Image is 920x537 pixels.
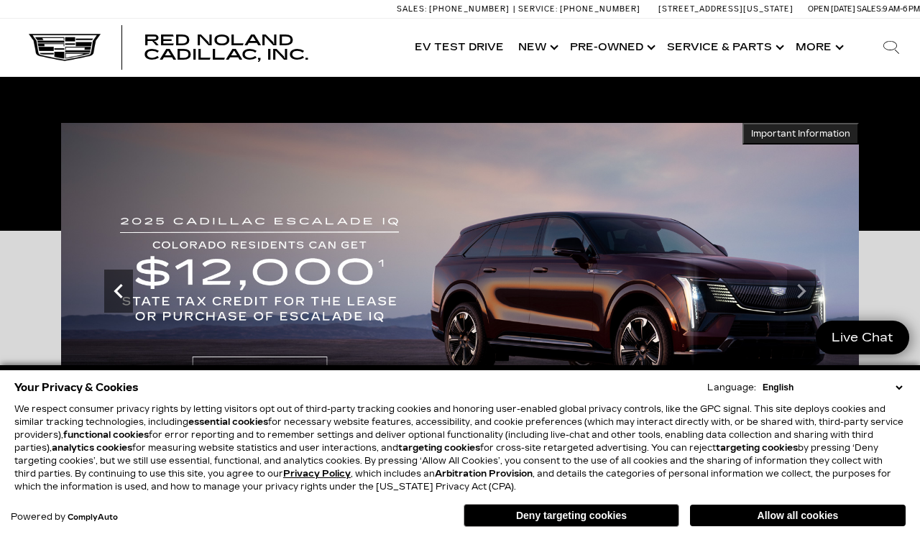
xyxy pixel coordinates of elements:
button: Deny targeting cookies [464,504,679,527]
div: Language: [707,383,756,392]
a: EV Test Drive [408,19,511,76]
select: Language Select [759,381,906,394]
span: Open [DATE] [808,4,855,14]
button: Allow all cookies [690,505,906,526]
a: Pre-Owned [563,19,660,76]
span: Sales: [397,4,427,14]
strong: essential cookies [188,417,268,427]
strong: functional cookies [63,430,149,440]
div: Previous [104,270,133,313]
span: Your Privacy & Cookies [14,377,139,398]
span: Service: [518,4,558,14]
div: Next [787,270,816,313]
a: Service: [PHONE_NUMBER] [513,5,644,13]
span: [PHONE_NUMBER] [429,4,510,14]
a: Sales: [PHONE_NUMBER] [397,5,513,13]
strong: Arbitration Provision [435,469,533,479]
button: More [788,19,848,76]
a: Service & Parts [660,19,788,76]
span: Live Chat [824,329,901,346]
a: Privacy Policy [283,469,351,479]
strong: targeting cookies [398,443,480,453]
a: [STREET_ADDRESS][US_STATE] [658,4,793,14]
span: Sales: [857,4,883,14]
strong: targeting cookies [716,443,798,453]
button: Important Information [742,123,859,144]
a: New [511,19,563,76]
span: Red Noland Cadillac, Inc. [144,32,308,63]
span: 9 AM-6 PM [883,4,920,14]
span: Important Information [751,128,850,139]
p: We respect consumer privacy rights by letting visitors opt out of third-party tracking cookies an... [14,403,906,493]
div: Powered by [11,513,118,522]
a: ComplyAuto [68,513,118,522]
a: Live Chat [816,321,909,354]
a: Red Noland Cadillac, Inc. [144,33,393,62]
strong: analytics cookies [52,443,132,453]
img: Cadillac Dark Logo with Cadillac White Text [29,34,101,61]
span: [PHONE_NUMBER] [560,4,640,14]
img: THE 2025 ESCALADE IQ IS ELIGIBLE FOR THE $3,500 COLORADO INNOVATIVE MOTOR VEHICLE TAX CREDIT [61,123,859,460]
